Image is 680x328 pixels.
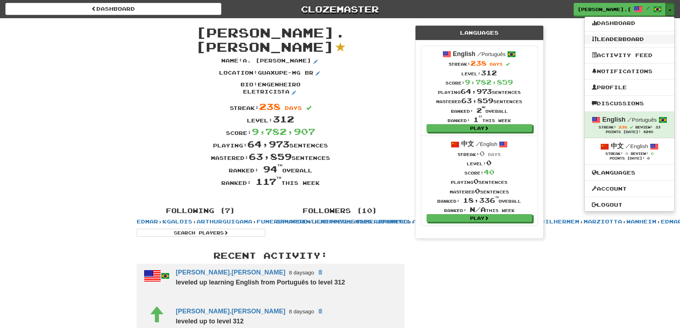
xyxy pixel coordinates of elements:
span: / [625,143,630,149]
a: Languages [585,168,674,177]
a: GamaPoint [276,218,314,224]
div: Level: [436,68,522,77]
div: Ranked: this week [437,205,521,214]
span: 0 [651,151,654,156]
div: Ranked: this week [436,115,522,124]
span: 0 [479,150,485,157]
a: edmar [137,218,158,224]
div: Score: [437,167,521,177]
div: Score: [131,125,410,138]
span: 63,859 [249,151,292,162]
a: Marziotta [584,218,622,224]
a: Discussions [585,99,674,108]
strong: 中文 [461,140,474,147]
span: Review: [635,125,653,129]
small: 8 days ago [289,269,314,276]
strong: 中文 [611,142,624,150]
div: Points [DATE]: 0 [592,156,667,161]
span: [PERSON_NAME].[PERSON_NAME] [578,6,630,12]
a: Play [427,124,532,132]
span: days [490,62,503,66]
div: Ranked: overall [131,163,410,175]
a: Leaderboard [585,35,674,44]
div: Ranked: overall [436,106,522,115]
div: Mastered: sentences [131,150,410,163]
a: Dashboard [5,3,221,15]
sup: th [277,163,282,167]
div: Playing sentences [437,177,521,186]
a: FumeroFumero [357,218,408,224]
span: 64,973 [460,87,492,95]
p: Bio : Engenheiro Eletricista [217,81,324,97]
div: , , , , , , , , , [271,204,410,225]
div: Streak: [131,100,410,113]
a: Search Players [137,229,265,237]
span: Streak: [599,125,616,129]
span: Streak: [605,152,623,156]
a: Logout [585,200,674,210]
p: Location : GUAXUPE-mg bR [219,69,322,78]
sup: st [479,115,482,118]
h3: Recent Activity: [137,251,404,260]
a: Profile [585,83,674,92]
span: 0 [475,187,480,195]
span: Streak includes today. [506,62,510,66]
div: Points [DATE]: 4240 [592,130,667,135]
iframe: fb:share_button Facebook Social Plugin [271,191,295,198]
a: Activity Feed [585,51,674,60]
span: 0 [625,151,628,156]
div: Level: [437,158,521,167]
sup: th [276,176,281,180]
a: [PERSON_NAME].[PERSON_NAME] [176,308,286,315]
small: English [476,141,498,147]
div: Level: [131,113,410,125]
span: 0 [473,177,479,185]
sup: th [495,196,499,198]
span: 1 [473,116,482,123]
span: / [646,6,650,11]
iframe: X Post Button [246,191,269,198]
div: Streak: [437,149,521,158]
span: 238 [259,101,281,112]
span: days [488,152,501,157]
small: Português [477,51,506,57]
a: FumeroFumero [257,218,308,224]
span: / [477,51,482,57]
a: Play [427,214,532,222]
strong: English [602,116,625,123]
a: [PERSON_NAME].[PERSON_NAME] [176,269,286,276]
span: 9,782,859 [465,78,513,86]
span: 63,859 [461,97,493,105]
span: 238 [470,59,487,67]
span: / [627,116,632,123]
a: ArthurGuiGama [197,218,252,224]
div: Languages [415,26,543,40]
small: 8 days ago [289,308,314,314]
a: Notifications [585,67,674,76]
span: Streak includes today. [630,126,633,129]
span: 64,973 [247,138,289,149]
div: Playing sentences [436,87,522,96]
span: 18,336 [463,196,499,204]
span: 94 [263,163,282,174]
span: / [476,141,480,147]
strong: English [453,50,475,57]
p: Name : A. [PERSON_NAME] [221,57,320,66]
div: Ranked: overall [437,196,521,205]
a: Account [585,184,674,193]
span: 33 [655,125,660,129]
div: Mastered sentences [437,186,521,196]
span: days [285,105,302,111]
span: 40 [484,168,494,176]
span: 312 [273,113,294,124]
span: 0 [486,159,492,167]
a: English /Português Streak: 238 Review: 33 Points [DATE]: 4240 [585,112,674,138]
span: 2 [477,106,485,114]
strong: leveled up to level 312 [176,318,244,325]
strong: leveled up learning English from Português to level 312 [176,279,345,286]
a: Dashboard [585,19,674,28]
div: Ranked: this week [131,175,410,188]
span: 312 [481,69,497,77]
span: 9,782,907 [252,126,315,137]
span: 117 [256,176,281,187]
